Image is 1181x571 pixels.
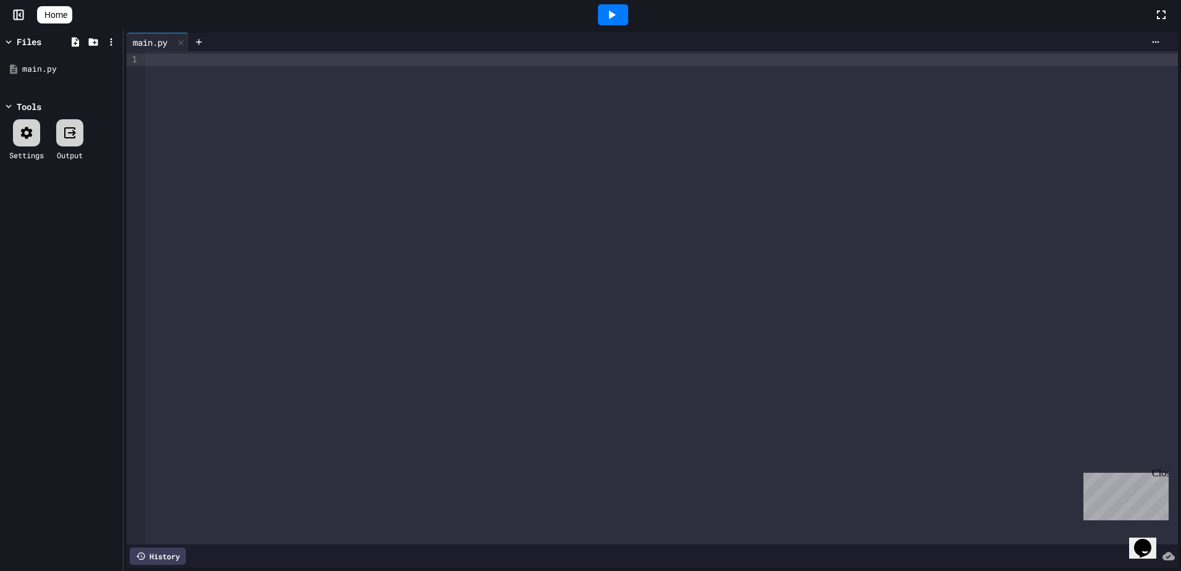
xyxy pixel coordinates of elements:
iframe: chat widget [1078,468,1169,520]
a: Home [37,6,72,23]
div: 1 [127,54,139,66]
div: History [130,548,186,565]
div: Tools [17,100,41,113]
iframe: chat widget [1129,522,1169,559]
div: main.py [127,33,189,51]
div: main.py [22,63,119,75]
div: Files [17,35,41,48]
div: Chat with us now!Close [5,5,85,78]
div: Settings [9,150,44,161]
div: Output [57,150,83,161]
span: Home [44,9,67,21]
div: main.py [127,36,174,49]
